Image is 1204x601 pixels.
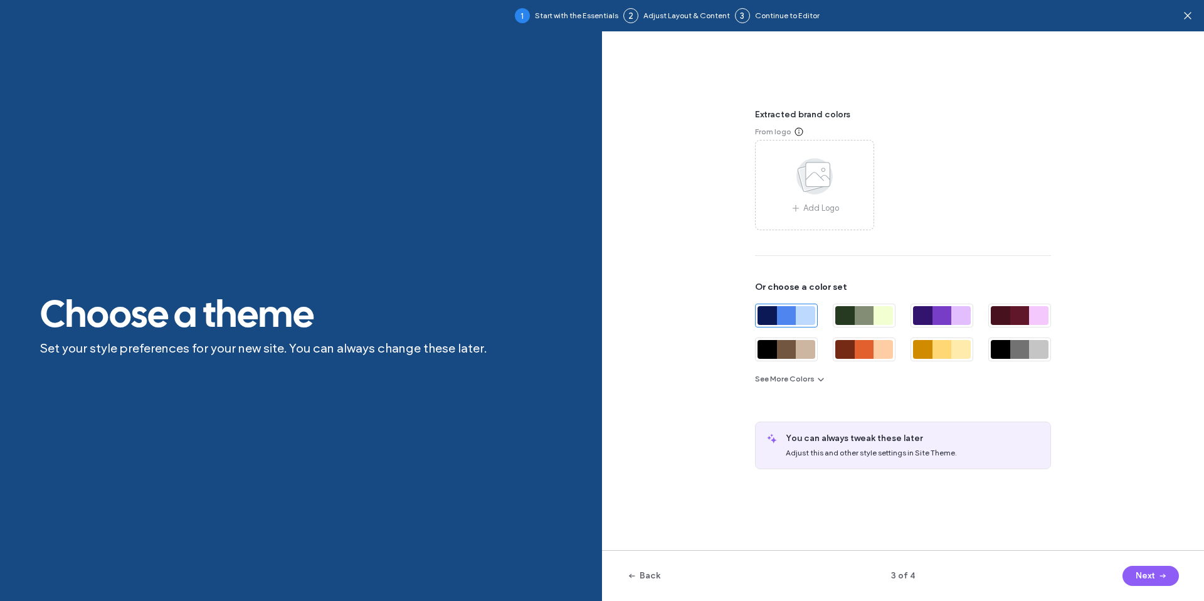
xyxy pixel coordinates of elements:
span: Or choose a color set [755,281,1051,294]
span: Adjust Layout & Content [643,10,730,21]
span: Continue to Editor [755,10,820,21]
button: Next [1122,566,1179,586]
span: You can always tweak these later [786,432,957,445]
span: Extracted brand colors [755,109,1051,126]
div: 3 [735,8,750,23]
span: Choose a theme [40,292,562,335]
span: Set your style preferences for your new site. You can always change these later. [40,340,562,356]
span: Start with the Essentials [535,10,618,21]
div: 1 [515,8,530,23]
span: 3 of 4 [820,570,986,582]
span: From logo [755,126,791,137]
span: Help [29,9,55,20]
span: Add Logo [803,202,839,215]
span: Adjust this and other style settings in Site Theme. [786,448,957,457]
button: See More Colors [755,371,826,386]
div: 2 [623,8,638,23]
button: Back [627,566,660,586]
